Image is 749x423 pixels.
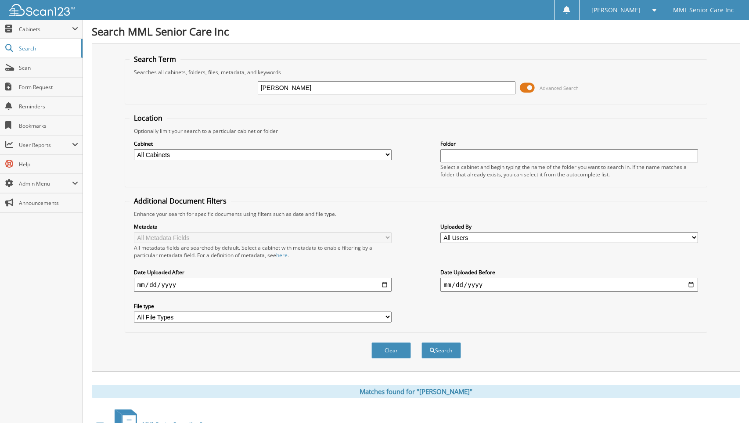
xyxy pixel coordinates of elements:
[130,210,702,218] div: Enhance your search for specific documents using filters such as date and file type.
[19,103,78,110] span: Reminders
[19,25,72,33] span: Cabinets
[19,64,78,72] span: Scan
[134,244,392,259] div: All metadata fields are searched by default. Select a cabinet with metadata to enable filtering b...
[19,180,72,187] span: Admin Menu
[19,161,78,168] span: Help
[371,342,411,358] button: Clear
[9,4,75,16] img: scan123-logo-white.svg
[92,385,740,398] div: Matches found for "[PERSON_NAME]"
[440,163,698,178] div: Select a cabinet and begin typing the name of the folder you want to search in. If the name match...
[19,45,77,52] span: Search
[440,223,698,230] label: Uploaded By
[130,127,702,135] div: Optionally limit your search to a particular cabinet or folder
[19,83,78,91] span: Form Request
[440,269,698,276] label: Date Uploaded Before
[130,54,180,64] legend: Search Term
[540,85,579,91] span: Advanced Search
[134,278,392,292] input: start
[19,199,78,207] span: Announcements
[134,140,392,147] label: Cabinet
[130,68,702,76] div: Searches all cabinets, folders, files, metadata, and keywords
[130,196,231,206] legend: Additional Document Filters
[134,223,392,230] label: Metadata
[134,302,392,310] label: File type
[673,7,734,13] span: MML Senior Care Inc
[421,342,461,358] button: Search
[134,269,392,276] label: Date Uploaded After
[440,140,698,147] label: Folder
[591,7,641,13] span: [PERSON_NAME]
[19,141,72,149] span: User Reports
[19,122,78,129] span: Bookmarks
[276,251,288,259] a: here
[92,24,740,39] h1: Search MML Senior Care Inc
[130,113,167,123] legend: Location
[440,278,698,292] input: end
